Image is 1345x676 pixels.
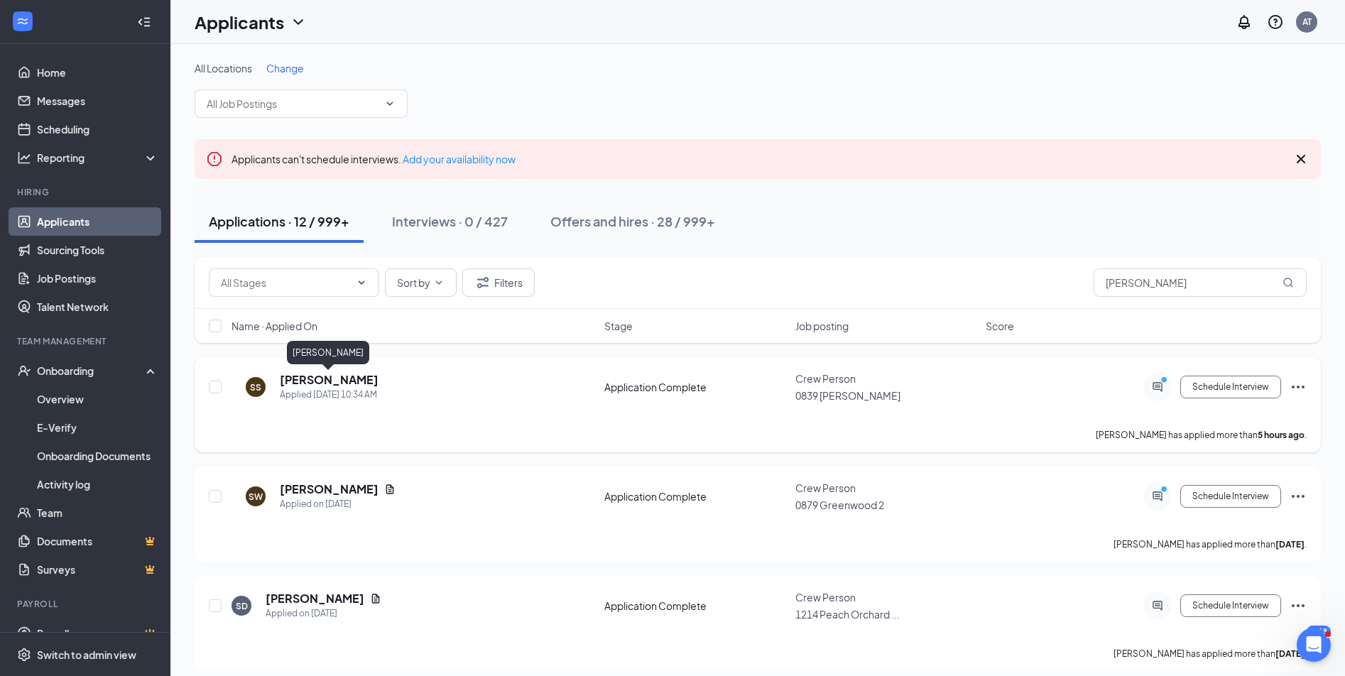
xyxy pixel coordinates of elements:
b: [DATE] [1275,539,1305,550]
button: Sort byChevronDown [385,268,457,297]
span: Crew Person [795,591,856,604]
div: Onboarding [37,364,146,378]
svg: PrimaryDot [1158,376,1175,387]
svg: PrimaryDot [1158,485,1175,496]
div: Applications · 12 / 999+ [209,212,349,230]
svg: UserCheck [17,364,31,378]
div: Interviews · 0 / 427 [392,212,508,230]
svg: Ellipses [1290,597,1307,614]
button: Schedule Interview [1180,485,1281,508]
div: Team Management [17,335,156,347]
svg: ChevronDown [356,277,367,288]
a: Talent Network [37,293,158,321]
a: Messages [37,87,158,115]
h1: Applicants [195,10,284,34]
span: Crew Person [795,481,856,494]
div: Application Complete [604,380,787,394]
svg: ActiveChat [1149,600,1166,611]
svg: ChevronDown [290,13,307,31]
div: [PERSON_NAME] [287,341,369,364]
div: Application Complete [604,489,787,503]
div: Reporting [37,151,159,165]
svg: ChevronDown [384,98,396,109]
a: DocumentsCrown [37,527,158,555]
span: Stage [604,319,633,333]
div: AT [1302,16,1312,28]
svg: Cross [1292,151,1309,168]
span: All Locations [195,62,252,75]
h5: [PERSON_NAME] [280,481,379,497]
svg: Filter [474,274,491,291]
span: Score [986,319,1014,333]
a: Activity log [37,470,158,498]
div: SS [250,381,261,393]
p: [PERSON_NAME] has applied more than . [1096,429,1307,441]
input: Search in applications [1094,268,1307,297]
svg: Error [206,151,223,168]
svg: ActiveChat [1149,381,1166,393]
a: SurveysCrown [37,555,158,584]
p: [PERSON_NAME] has applied more than . [1113,538,1307,550]
svg: QuestionInfo [1267,13,1284,31]
div: Applied on [DATE] [280,497,396,511]
svg: Notifications [1236,13,1253,31]
div: Applied [DATE] 10:34 AM [280,388,379,402]
p: [PERSON_NAME] has applied more than . [1113,648,1307,660]
svg: ChevronDown [433,277,445,288]
a: Overview [37,385,158,413]
a: Sourcing Tools [37,236,158,264]
button: Schedule Interview [1180,376,1281,398]
svg: Document [370,593,381,604]
button: Filter Filters [462,268,535,297]
span: Sort by [397,278,430,288]
span: Job posting [795,319,849,333]
iframe: Intercom live chat [1297,628,1331,662]
span: Applicants can't schedule interviews. [232,153,516,165]
span: 0879 Greenwood 2 [795,498,884,511]
b: 5 hours ago [1258,430,1305,440]
a: E-Verify [37,413,158,442]
div: Switch to admin view [37,648,136,662]
svg: ActiveChat [1149,491,1166,502]
span: 1214 Peach Orchard ... [795,608,900,621]
a: Onboarding Documents [37,442,158,470]
svg: Ellipses [1290,488,1307,505]
h5: [PERSON_NAME] [266,591,364,606]
button: Schedule Interview [1180,594,1281,617]
svg: MagnifyingGlass [1283,277,1294,288]
a: Applicants [37,207,158,236]
a: PayrollCrown [37,619,158,648]
span: 0839 [PERSON_NAME] [795,389,900,402]
svg: WorkstreamLogo [16,14,30,28]
a: Add your availability now [403,153,516,165]
a: Team [37,498,158,527]
input: All Stages [221,275,350,290]
div: Hiring [17,186,156,198]
a: Job Postings [37,264,158,293]
svg: Ellipses [1290,378,1307,396]
div: Applied on [DATE] [266,606,381,621]
b: [DATE] [1275,648,1305,659]
div: SW [249,491,263,503]
h5: [PERSON_NAME] [280,372,379,388]
a: Home [37,58,158,87]
input: All Job Postings [207,96,379,111]
span: Change [266,62,304,75]
div: 5818 [1307,626,1331,638]
svg: Document [384,484,396,495]
svg: Settings [17,648,31,662]
div: SD [236,600,248,612]
div: Application Complete [604,599,787,613]
svg: Analysis [17,151,31,165]
svg: Collapse [137,15,151,29]
a: Scheduling [37,115,158,143]
span: Name · Applied On [232,319,317,333]
span: Crew Person [795,372,856,385]
div: Payroll [17,598,156,610]
div: Offers and hires · 28 / 999+ [550,212,715,230]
